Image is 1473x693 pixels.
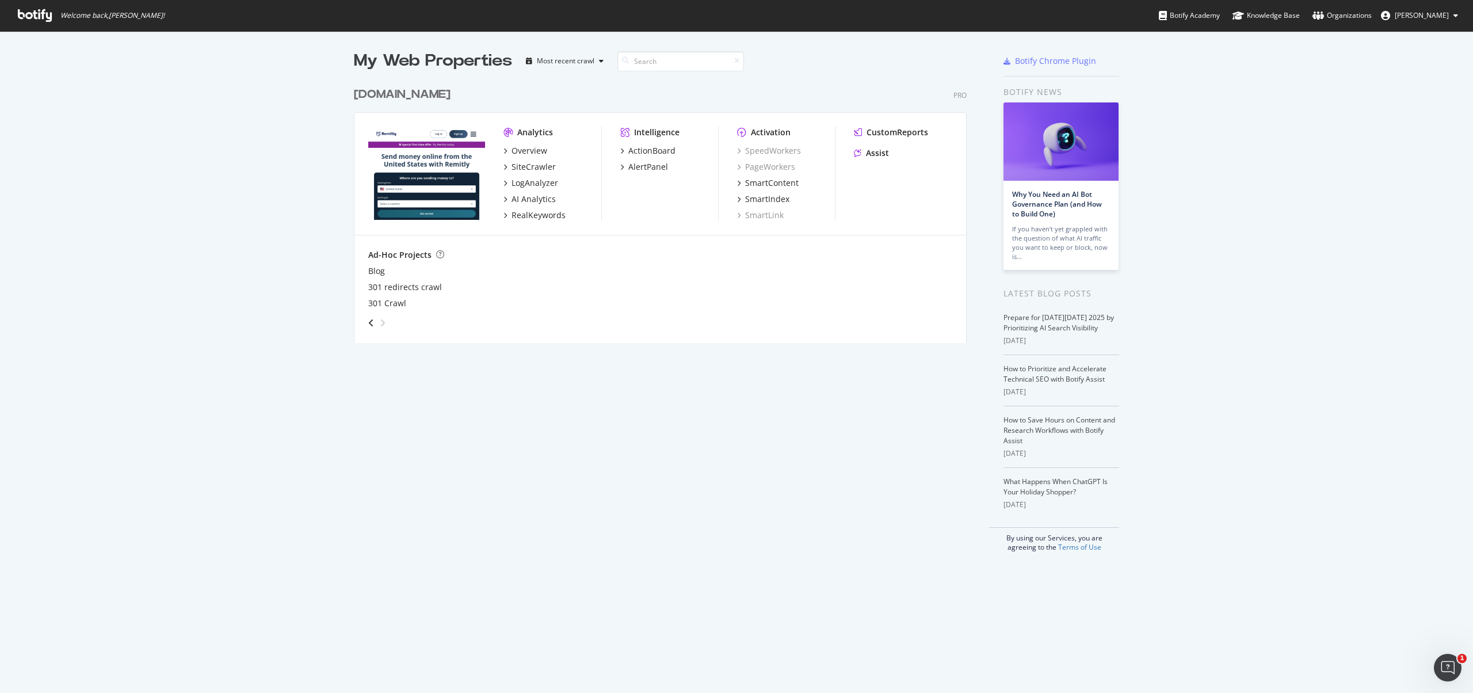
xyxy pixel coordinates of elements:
[745,193,789,205] div: SmartIndex
[1312,10,1372,21] div: Organizations
[368,127,485,220] img: remitly.com
[737,177,799,189] a: SmartContent
[617,51,744,71] input: Search
[1003,102,1119,181] img: Why You Need an AI Bot Governance Plan (and How to Build One)
[1058,542,1101,552] a: Terms of Use
[854,127,928,138] a: CustomReports
[503,145,547,157] a: Overview
[503,161,556,173] a: SiteCrawler
[1395,10,1449,20] span: Piotr Dziula
[1003,448,1119,459] div: [DATE]
[1003,336,1119,346] div: [DATE]
[1003,313,1114,333] a: Prepare for [DATE][DATE] 2025 by Prioritizing AI Search Visibility
[512,145,547,157] div: Overview
[1003,287,1119,300] div: Latest Blog Posts
[512,161,556,173] div: SiteCrawler
[354,86,455,103] a: [DOMAIN_NAME]
[1012,224,1110,261] div: If you haven’t yet grappled with the question of what AI traffic you want to keep or block, now is…
[512,210,566,221] div: RealKeywords
[1015,55,1096,67] div: Botify Chrome Plugin
[503,177,558,189] a: LogAnalyzer
[1003,387,1119,397] div: [DATE]
[1372,6,1467,25] button: [PERSON_NAME]
[354,86,451,103] div: [DOMAIN_NAME]
[354,49,512,73] div: My Web Properties
[1003,364,1106,384] a: How to Prioritize and Accelerate Technical SEO with Botify Assist
[512,193,556,205] div: AI Analytics
[354,73,976,343] div: grid
[1003,55,1096,67] a: Botify Chrome Plugin
[1434,654,1461,681] iframe: Intercom live chat
[989,527,1119,552] div: By using our Services, you are agreeing to the
[854,147,889,159] a: Assist
[737,210,784,221] a: SmartLink
[503,193,556,205] a: AI Analytics
[634,127,680,138] div: Intelligence
[745,177,799,189] div: SmartContent
[512,177,558,189] div: LogAnalyzer
[368,265,385,277] a: Blog
[1003,477,1108,497] a: What Happens When ChatGPT Is Your Holiday Shopper?
[503,210,566,221] a: RealKeywords
[1003,500,1119,510] div: [DATE]
[60,11,165,20] span: Welcome back, [PERSON_NAME] !
[628,145,676,157] div: ActionBoard
[368,249,432,261] div: Ad-Hoc Projects
[953,90,967,100] div: Pro
[620,145,676,157] a: ActionBoard
[1003,415,1115,445] a: How to Save Hours on Content and Research Workflows with Botify Assist
[368,281,442,293] a: 301 redirects crawl
[1457,654,1467,663] span: 1
[751,127,791,138] div: Activation
[521,52,608,70] button: Most recent crawl
[867,127,928,138] div: CustomReports
[368,298,406,309] a: 301 Crawl
[866,147,889,159] div: Assist
[537,58,594,64] div: Most recent crawl
[628,161,668,173] div: AlertPanel
[1159,10,1220,21] div: Botify Academy
[379,317,387,329] div: angle-right
[737,145,801,157] a: SpeedWorkers
[737,161,795,173] a: PageWorkers
[1232,10,1300,21] div: Knowledge Base
[1012,189,1102,219] a: Why You Need an AI Bot Governance Plan (and How to Build One)
[1003,86,1119,98] div: Botify news
[737,193,789,205] a: SmartIndex
[364,314,379,332] div: angle-left
[620,161,668,173] a: AlertPanel
[517,127,553,138] div: Analytics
